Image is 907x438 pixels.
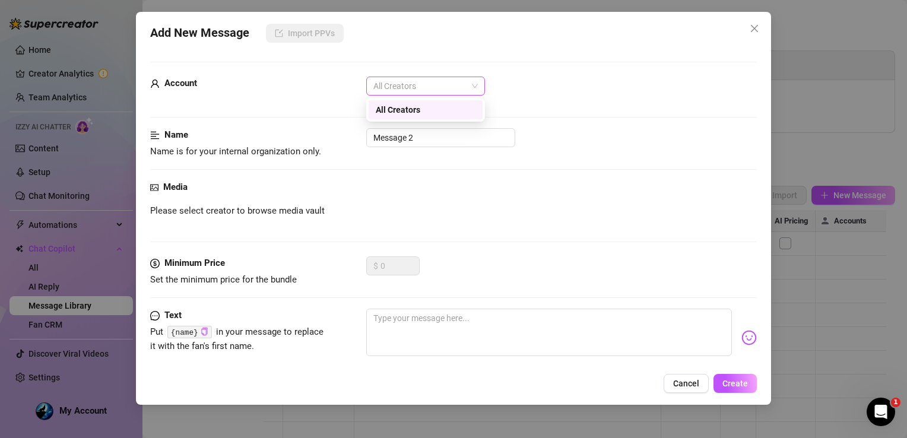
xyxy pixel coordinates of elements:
input: Enter a name [366,128,515,147]
span: Name is for your internal organization only. [150,146,321,157]
button: Cancel [664,374,709,393]
span: Set the minimum price for the bundle [150,274,297,285]
strong: Minimum Price [164,258,225,268]
span: Add New Message [150,24,249,43]
span: 1 [891,398,900,407]
button: Close [745,19,764,38]
div: All Creators [376,103,475,116]
span: copy [201,328,208,335]
span: message [150,309,160,323]
span: align-left [150,128,160,142]
button: Create [713,374,757,393]
span: picture [150,180,158,195]
strong: Account [164,78,197,88]
button: Import PPVs [266,24,344,43]
div: All Creators [369,100,483,119]
iframe: Intercom live chat [867,398,895,426]
span: All Creators [373,77,478,95]
strong: Name [164,129,188,140]
span: Cancel [673,379,699,388]
span: dollar [150,256,160,271]
span: close [750,24,759,33]
span: Please select creator to browse media vault [150,204,325,218]
span: user [150,77,160,91]
img: svg%3e [741,330,757,345]
button: Click to Copy [201,328,208,337]
span: Create [722,379,748,388]
span: Close [745,24,764,33]
span: Put in your message to replace it with the fan's first name. [150,326,324,351]
strong: Media [163,182,188,192]
strong: Text [164,310,182,320]
code: {name} [167,326,212,338]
